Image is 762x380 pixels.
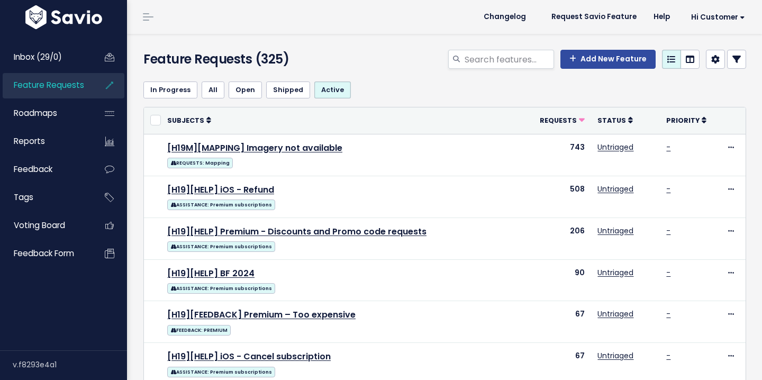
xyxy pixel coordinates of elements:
ul: Filter feature requests [143,82,746,98]
a: Shipped [266,82,310,98]
a: Feature Requests [3,73,88,97]
span: Subjects [167,116,204,125]
a: REQUESTS: Mapping [167,156,233,169]
span: Changelog [484,13,526,21]
span: REQUESTS: Mapping [167,158,233,168]
td: 90 [526,259,591,301]
td: 743 [526,134,591,176]
a: [H19][FEEDBACK] Premium – Too expensive [167,309,356,321]
a: Inbox (29/0) [3,45,88,69]
td: 206 [526,218,591,259]
span: Priority [666,116,700,125]
a: Roadmaps [3,101,88,125]
span: ASSISTANCE: Premium subscriptions [167,367,275,377]
span: ASSISTANCE: Premium subscriptions [167,283,275,294]
a: ASSISTANCE: Premium subscriptions [167,365,275,378]
a: FEEDBACK: PREMIUM [167,323,231,336]
a: Untriaged [597,309,633,319]
span: Voting Board [14,220,65,231]
span: Hi Customer [691,13,745,21]
span: ASSISTANCE: Premium subscriptions [167,241,275,252]
input: Search features... [464,50,554,69]
h4: Feature Requests (325) [143,50,334,69]
a: Help [645,9,678,25]
a: - [666,267,670,278]
a: Reports [3,129,88,153]
a: [H19M][MAPPING] Imagery not available [167,142,342,154]
span: Feedback form [14,248,74,259]
a: - [666,350,670,361]
a: - [666,225,670,236]
a: Untriaged [597,225,633,236]
span: Feature Requests [14,79,84,91]
a: Untriaged [597,142,633,152]
a: Active [314,82,351,98]
a: Voting Board [3,213,88,238]
span: Status [597,116,626,125]
a: ASSISTANCE: Premium subscriptions [167,197,275,211]
span: Requests [540,116,577,125]
a: All [202,82,224,98]
div: v.f8293e4a1 [13,351,127,378]
a: Feedback [3,157,88,182]
span: ASSISTANCE: Premium subscriptions [167,200,275,210]
a: [H19][HELP] iOS - Refund [167,184,274,196]
span: Reports [14,135,45,147]
a: Status [597,115,633,125]
a: Hi Customer [678,9,754,25]
a: Feedback form [3,241,88,266]
a: - [666,142,670,152]
span: Tags [14,192,33,203]
span: FEEDBACK: PREMIUM [167,325,231,336]
span: Feedback [14,164,52,175]
a: - [666,184,670,194]
img: logo-white.9d6f32f41409.svg [23,5,105,29]
a: Subjects [167,115,211,125]
span: Inbox (29/0) [14,51,62,62]
a: Open [229,82,262,98]
a: [H19][HELP] BF 2024 [167,267,255,279]
a: ASSISTANCE: Premium subscriptions [167,281,275,294]
a: Requests [540,115,585,125]
span: Roadmaps [14,107,57,119]
td: 508 [526,176,591,218]
a: In Progress [143,82,197,98]
a: Tags [3,185,88,210]
a: - [666,309,670,319]
a: [H19][HELP] iOS - Cancel subscription [167,350,331,363]
a: Priority [666,115,706,125]
td: 67 [526,301,591,343]
a: Untriaged [597,350,633,361]
a: Add New Feature [560,50,656,69]
a: Untriaged [597,267,633,278]
a: [H19][HELP] Premium - Discounts and Promo code requests [167,225,427,238]
a: ASSISTANCE: Premium subscriptions [167,239,275,252]
a: Untriaged [597,184,633,194]
a: Request Savio Feature [543,9,645,25]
